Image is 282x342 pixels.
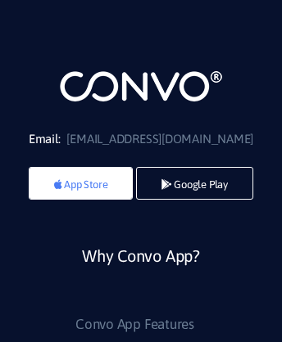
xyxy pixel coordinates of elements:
a: Why Convo App? [82,241,200,312]
li: Email: [12,128,270,151]
a: [EMAIL_ADDRESS][DOMAIN_NAME] [66,128,253,151]
a: App Store [29,167,133,200]
a: Google Play [136,167,253,200]
a: Convo App Features [75,312,194,338]
img: logo_not_found [59,69,223,103]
